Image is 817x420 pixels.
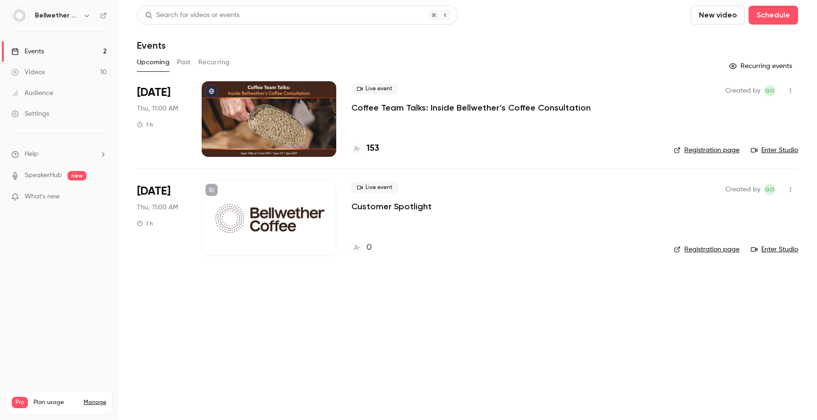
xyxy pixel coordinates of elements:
[137,55,170,70] button: Upcoming
[11,109,49,119] div: Settings
[25,149,38,159] span: Help
[351,83,398,94] span: Live event
[34,399,78,406] span: Plan usage
[198,55,230,70] button: Recurring
[35,11,79,20] h6: Bellwether Coffee
[765,184,774,195] span: GO
[366,142,379,155] h4: 153
[137,85,170,100] span: [DATE]
[725,59,798,74] button: Recurring events
[764,184,775,195] span: Gabrielle Oliveira
[674,146,740,155] a: Registration page
[25,192,60,202] span: What's new
[137,104,178,113] span: Thu, 11:00 AM
[177,55,191,70] button: Past
[137,180,187,256] div: Oct 2 Thu, 11:00 AM (America/Los Angeles)
[68,171,86,180] span: new
[749,6,798,25] button: Schedule
[137,220,153,227] div: 1 h
[366,241,372,254] h4: 0
[137,121,153,129] div: 1 h
[12,8,27,23] img: Bellwether Coffee
[137,184,170,199] span: [DATE]
[351,241,372,254] a: 0
[751,245,798,254] a: Enter Studio
[351,182,398,193] span: Live event
[725,85,760,96] span: Created by
[11,88,53,98] div: Audience
[351,142,379,155] a: 153
[351,102,591,113] a: Coffee Team Talks: Inside Bellwether’s Coffee Consultation
[95,193,107,201] iframe: Noticeable Trigger
[84,399,106,406] a: Manage
[691,6,745,25] button: New video
[137,40,166,51] h1: Events
[12,397,28,408] span: Pro
[674,245,740,254] a: Registration page
[145,10,239,20] div: Search for videos or events
[11,68,45,77] div: Videos
[25,171,62,180] a: SpeakerHub
[765,85,774,96] span: GO
[764,85,775,96] span: Gabrielle Oliveira
[11,149,107,159] li: help-dropdown-opener
[725,184,760,195] span: Created by
[751,146,798,155] a: Enter Studio
[11,47,44,56] div: Events
[137,81,187,157] div: Sep 18 Thu, 11:00 AM (America/Los Angeles)
[351,201,432,212] a: Customer Spotlight
[137,203,178,212] span: Thu, 11:00 AM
